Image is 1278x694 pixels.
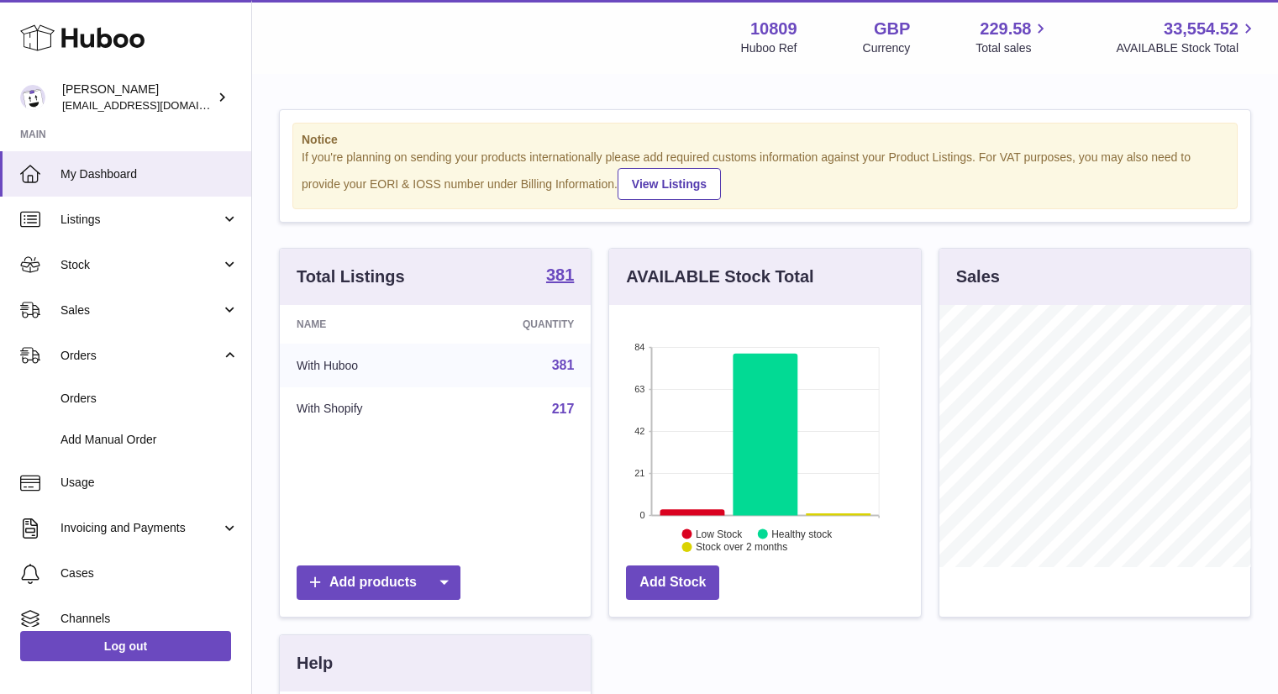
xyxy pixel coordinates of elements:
[626,266,813,288] h3: AVAILABLE Stock Total
[980,18,1031,40] span: 229.58
[20,85,45,110] img: shop@ballersingod.com
[448,305,592,344] th: Quantity
[297,266,405,288] h3: Total Listings
[280,344,448,387] td: With Huboo
[60,611,239,627] span: Channels
[635,384,645,394] text: 63
[552,358,575,372] a: 381
[626,565,719,600] a: Add Stock
[60,391,239,407] span: Orders
[741,40,797,56] div: Huboo Ref
[640,510,645,520] text: 0
[696,541,787,553] text: Stock over 2 months
[546,266,574,287] a: 381
[635,426,645,436] text: 42
[60,348,221,364] span: Orders
[976,40,1050,56] span: Total sales
[60,212,221,228] span: Listings
[635,468,645,478] text: 21
[976,18,1050,56] a: 229.58 Total sales
[60,565,239,581] span: Cases
[60,475,239,491] span: Usage
[297,565,460,600] a: Add products
[552,402,575,416] a: 217
[297,652,333,675] h3: Help
[750,18,797,40] strong: 10809
[863,40,911,56] div: Currency
[1116,18,1258,56] a: 33,554.52 AVAILABLE Stock Total
[635,342,645,352] text: 84
[302,150,1228,200] div: If you're planning on sending your products internationally please add required customs informati...
[60,166,239,182] span: My Dashboard
[1116,40,1258,56] span: AVAILABLE Stock Total
[60,520,221,536] span: Invoicing and Payments
[62,98,247,112] span: [EMAIL_ADDRESS][DOMAIN_NAME]
[874,18,910,40] strong: GBP
[280,387,448,431] td: With Shopify
[696,528,743,539] text: Low Stock
[60,432,239,448] span: Add Manual Order
[60,257,221,273] span: Stock
[1164,18,1239,40] span: 33,554.52
[62,81,213,113] div: [PERSON_NAME]
[302,132,1228,148] strong: Notice
[618,168,721,200] a: View Listings
[771,528,833,539] text: Healthy stock
[280,305,448,344] th: Name
[956,266,1000,288] h3: Sales
[60,302,221,318] span: Sales
[546,266,574,283] strong: 381
[20,631,231,661] a: Log out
